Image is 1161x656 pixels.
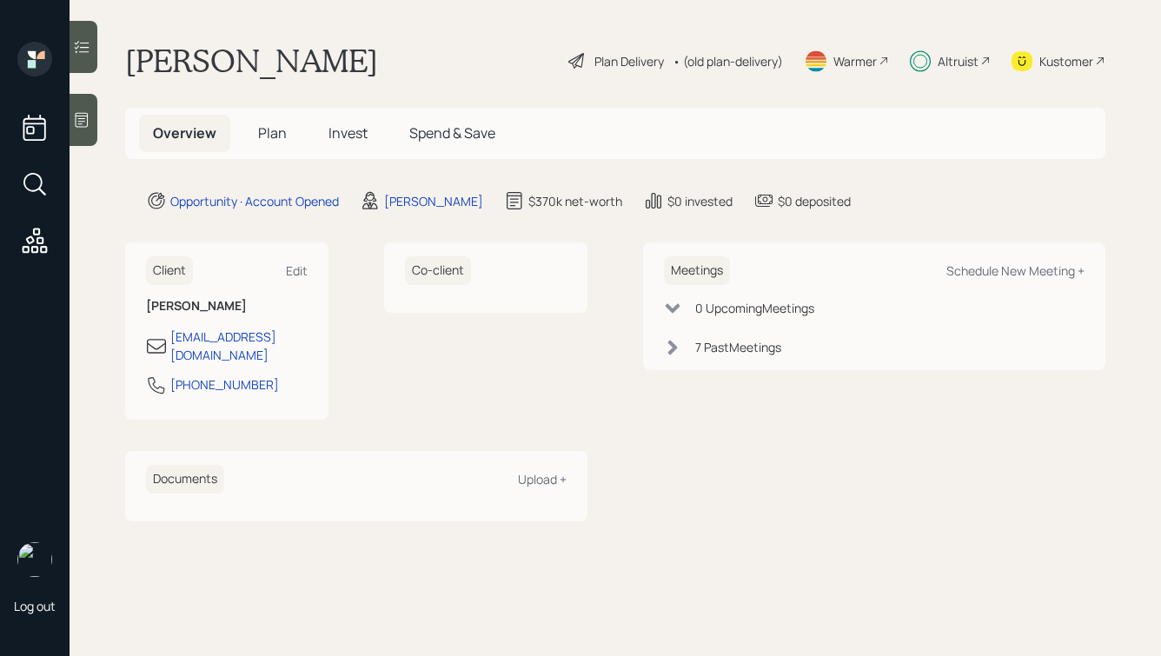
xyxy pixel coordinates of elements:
[146,256,193,285] h6: Client
[146,299,308,314] h6: [PERSON_NAME]
[664,256,730,285] h6: Meetings
[946,262,1085,279] div: Schedule New Meeting +
[833,52,877,70] div: Warmer
[528,192,622,210] div: $370k net-worth
[328,123,368,142] span: Invest
[673,52,783,70] div: • (old plan-delivery)
[518,471,567,487] div: Upload +
[1039,52,1093,70] div: Kustomer
[384,192,483,210] div: [PERSON_NAME]
[146,465,224,494] h6: Documents
[125,42,378,80] h1: [PERSON_NAME]
[14,598,56,614] div: Log out
[170,328,308,364] div: [EMAIL_ADDRESS][DOMAIN_NAME]
[170,192,339,210] div: Opportunity · Account Opened
[405,256,471,285] h6: Co-client
[938,52,979,70] div: Altruist
[170,375,279,394] div: [PHONE_NUMBER]
[17,542,52,577] img: hunter_neumayer.jpg
[695,299,814,317] div: 0 Upcoming Meeting s
[286,262,308,279] div: Edit
[667,192,733,210] div: $0 invested
[409,123,495,142] span: Spend & Save
[594,52,664,70] div: Plan Delivery
[695,338,781,356] div: 7 Past Meeting s
[153,123,216,142] span: Overview
[778,192,851,210] div: $0 deposited
[258,123,287,142] span: Plan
